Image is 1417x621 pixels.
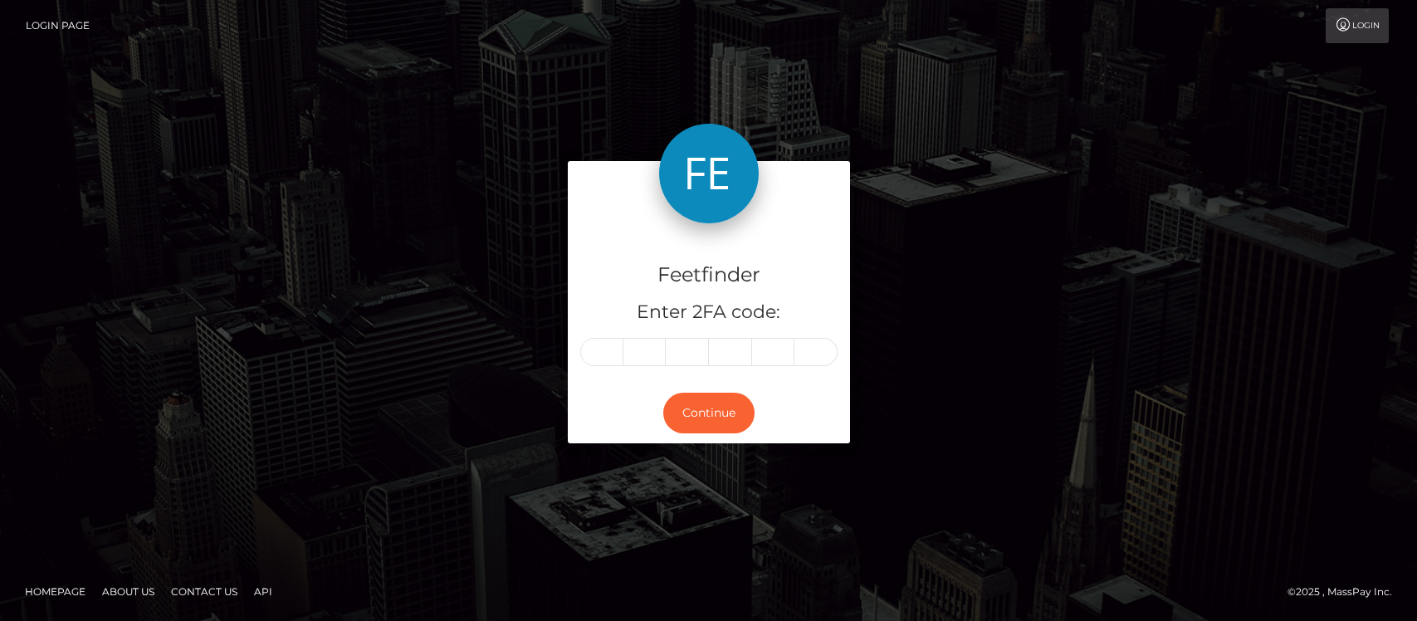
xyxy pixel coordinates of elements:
img: Feetfinder [659,124,759,223]
div: © 2025 , MassPay Inc. [1288,583,1405,601]
a: About Us [95,579,161,604]
h5: Enter 2FA code: [580,300,838,325]
a: Contact Us [164,579,244,604]
a: Homepage [18,579,92,604]
a: Login [1326,8,1389,43]
a: API [247,579,279,604]
a: Login Page [26,8,90,43]
h4: Feetfinder [580,261,838,290]
button: Continue [663,393,755,433]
